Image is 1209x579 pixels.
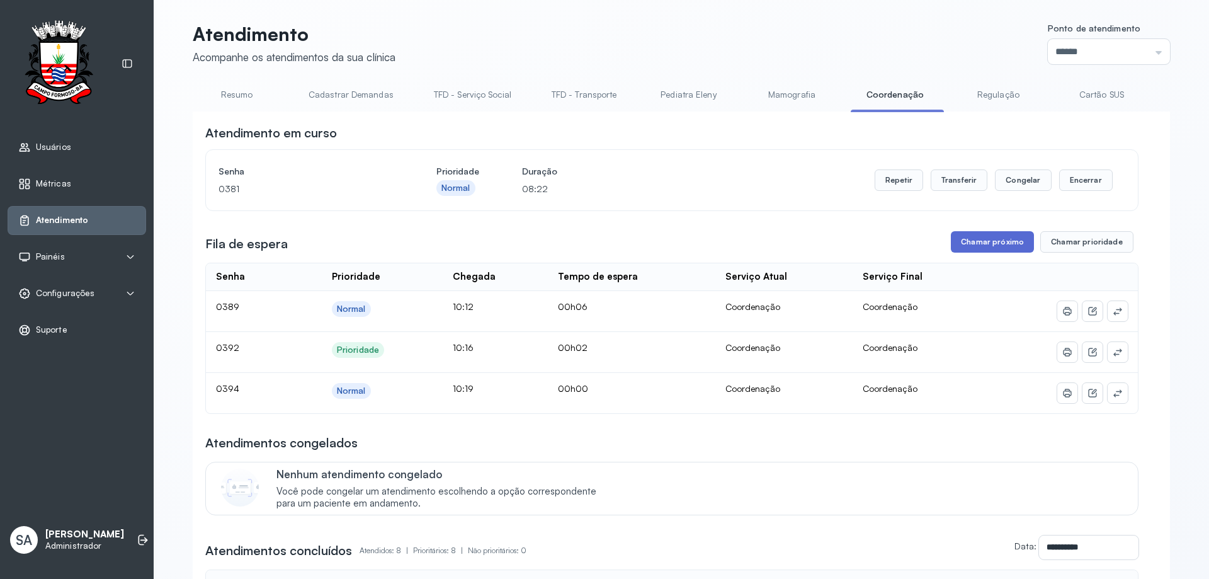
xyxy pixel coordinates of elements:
button: Repetir [875,169,923,191]
a: TFD - Transporte [539,84,630,105]
p: Nenhum atendimento congelado [276,467,610,481]
p: [PERSON_NAME] [45,529,124,541]
span: 10:16 [453,342,474,353]
span: Coordenação [863,383,917,394]
div: Prioridade [332,271,380,283]
h4: Duração [522,163,557,180]
img: Logotipo do estabelecimento [13,20,104,108]
span: Painéis [36,251,65,262]
span: Atendimento [36,215,88,226]
img: Imagem de CalloutCard [221,469,259,507]
a: Usuários [18,141,135,154]
div: Coordenação [725,383,842,394]
h3: Atendimentos congelados [205,434,358,452]
span: 00h02 [558,342,587,353]
a: Atendimento [18,214,135,227]
button: Encerrar [1059,169,1113,191]
a: Coordenação [851,84,939,105]
p: 08:22 [522,180,557,198]
h3: Atendimento em curso [205,124,337,142]
span: Configurações [36,288,94,299]
span: Coordenação [863,342,917,353]
span: 00h06 [558,301,587,312]
div: Tempo de espera [558,271,638,283]
div: Normal [441,183,470,193]
label: Data: [1014,541,1036,551]
a: Pediatra Eleny [644,84,732,105]
div: Coordenação [725,301,842,312]
div: Normal [337,304,366,314]
p: 0381 [219,180,394,198]
h4: Senha [219,163,394,180]
div: Chegada [453,271,496,283]
p: Não prioritários: 0 [468,542,526,559]
p: Prioritários: 8 [413,542,468,559]
p: Administrador [45,541,124,551]
span: 0389 [216,301,239,312]
h3: Atendimentos concluídos [205,542,352,559]
a: Mamografia [747,84,836,105]
a: Métricas [18,178,135,190]
a: Cadastrar Demandas [296,84,406,105]
button: Chamar prioridade [1040,231,1133,253]
span: 0392 [216,342,239,353]
a: Resumo [193,84,281,105]
h3: Fila de espera [205,235,288,253]
span: Coordenação [863,301,917,312]
a: Regulação [954,84,1042,105]
div: Serviço Atual [725,271,787,283]
h4: Prioridade [436,163,479,180]
a: TFD - Serviço Social [421,84,524,105]
span: Métricas [36,178,71,189]
button: Congelar [995,169,1051,191]
div: Acompanhe os atendimentos da sua clínica [193,50,395,64]
span: 10:19 [453,383,474,394]
span: 0394 [216,383,239,394]
a: Cartão SUS [1057,84,1145,105]
span: Ponto de atendimento [1048,23,1140,33]
p: Atendimento [193,23,395,45]
p: Atendidos: 8 [360,542,413,559]
div: Serviço Final [863,271,922,283]
span: Usuários [36,142,71,152]
span: Suporte [36,324,67,335]
span: Você pode congelar um atendimento escolhendo a opção correspondente para um paciente em andamento. [276,486,610,510]
span: 00h00 [558,383,588,394]
div: Senha [216,271,245,283]
button: Transferir [931,169,988,191]
div: Prioridade [337,345,379,355]
div: Coordenação [725,342,842,353]
span: 10:12 [453,301,474,312]
span: | [461,546,463,555]
span: | [406,546,408,555]
button: Chamar próximo [951,231,1034,253]
div: Normal [337,386,366,396]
